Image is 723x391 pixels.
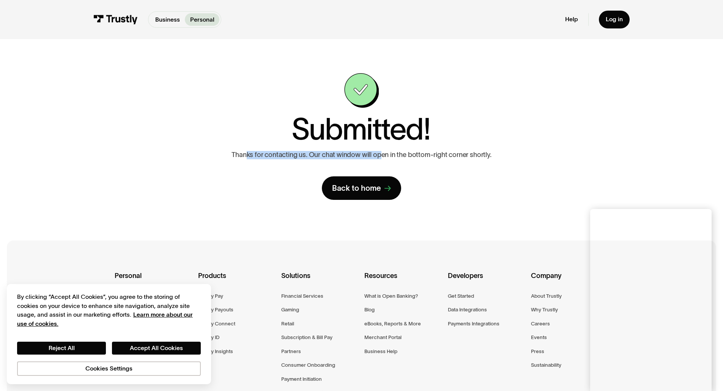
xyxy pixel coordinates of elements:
div: Personal [115,270,192,292]
a: Retail [281,319,294,328]
p: Thanks for contacting us. Our chat window will open in the bottom-right corner shortly. [232,151,491,159]
a: Payments Integrations [448,319,499,328]
a: Consumer Onboarding [281,361,335,369]
a: Blog [364,305,375,314]
a: Financial Services [281,292,323,300]
img: Trustly Logo [93,15,138,24]
a: Trustly Payouts [198,305,233,314]
p: Business [155,15,180,24]
a: About Trustly [531,292,562,300]
div: Solutions [281,270,358,292]
button: Accept All Cookies [112,342,201,355]
a: Merchant Portal [364,333,402,342]
button: Reject All [17,342,106,355]
div: Company [531,270,608,292]
h1: Submitted! [291,115,430,144]
a: Payment Initiation [281,375,322,383]
a: Events [531,333,547,342]
a: Data Integrations [448,305,487,314]
a: Business [150,13,185,26]
a: Personal [185,13,219,26]
a: Partners [281,347,301,356]
a: Business Help [364,347,397,356]
a: Trustly Connect [198,319,235,328]
a: Log in [599,11,630,28]
div: Cookie banner [7,284,211,384]
a: Help [565,16,578,23]
a: What is Open Banking? [364,292,418,300]
div: Log in [606,16,623,23]
div: Privacy [17,292,201,375]
a: Sustainability [531,361,561,369]
a: Careers [531,319,550,328]
div: Products [198,270,275,292]
a: Subscription & Bill Pay [281,333,332,342]
a: Why Trustly [531,305,558,314]
button: Cookies Settings [17,361,201,376]
div: Back to home [332,183,381,193]
a: Gaming [281,305,299,314]
a: Press [531,347,544,356]
a: Get Started [448,292,474,300]
p: Personal [190,15,214,24]
div: Resources [364,270,441,292]
iframe: Chat Window [590,209,712,391]
div: By clicking “Accept All Cookies”, you agree to the storing of cookies on your device to enhance s... [17,292,201,328]
a: Trustly Insights [198,347,233,356]
div: Developers [448,270,525,292]
a: Back to home [322,176,402,200]
a: eBooks, Reports & More [364,319,421,328]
